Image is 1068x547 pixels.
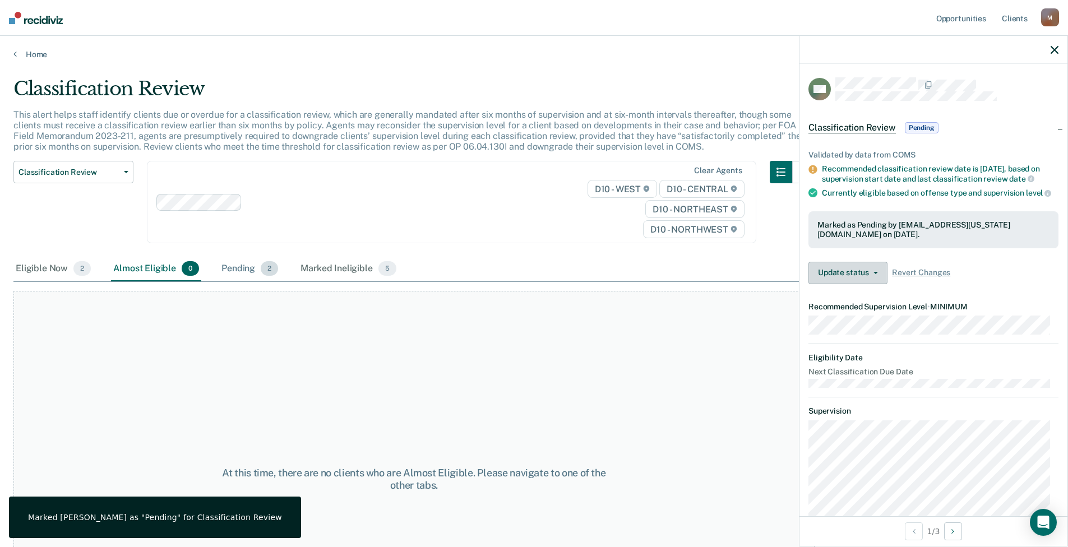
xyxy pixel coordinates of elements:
[298,257,399,281] div: Marked Ineligible
[9,12,63,24] img: Recidiviz
[822,164,1058,183] div: Recommended classification review date is [DATE], based on supervision start date and last classi...
[1026,188,1051,197] span: level
[808,150,1058,160] div: Validated by data from COMS
[822,188,1058,198] div: Currently eligible based on offense type and supervision
[659,180,745,198] span: D10 - CENTRAL
[111,257,201,281] div: Almost Eligible
[219,257,280,281] div: Pending
[905,522,923,540] button: Previous Opportunity
[73,261,91,276] span: 2
[643,220,744,238] span: D10 - NORTHWEST
[808,353,1058,363] dt: Eligibility Date
[13,49,1055,59] a: Home
[892,268,950,277] span: Revert Changes
[808,262,887,284] button: Update status
[808,302,1058,312] dt: Recommended Supervision Level MINIMUM
[694,166,742,175] div: Clear agents
[1030,509,1057,536] div: Open Intercom Messenger
[13,77,815,109] div: Classification Review
[944,522,962,540] button: Next Opportunity
[799,110,1067,146] div: Classification ReviewPending
[19,168,119,177] span: Classification Review
[1041,8,1059,26] div: M
[808,122,896,133] span: Classification Review
[927,302,930,311] span: •
[817,220,1049,239] div: Marked as Pending by [EMAIL_ADDRESS][US_STATE][DOMAIN_NAME] on [DATE].
[378,261,396,276] span: 5
[28,512,282,522] div: Marked [PERSON_NAME] as "Pending" for Classification Review
[182,261,199,276] span: 0
[905,122,938,133] span: Pending
[799,516,1067,546] div: 1 / 3
[13,257,93,281] div: Eligible Now
[261,261,278,276] span: 2
[13,109,801,152] p: This alert helps staff identify clients due or overdue for a classification review, which are gen...
[808,406,1058,416] dt: Supervision
[588,180,657,198] span: D10 - WEST
[808,367,1058,377] dt: Next Classification Due Date
[214,467,614,491] div: At this time, there are no clients who are Almost Eligible. Please navigate to one of the other t...
[645,200,744,218] span: D10 - NORTHEAST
